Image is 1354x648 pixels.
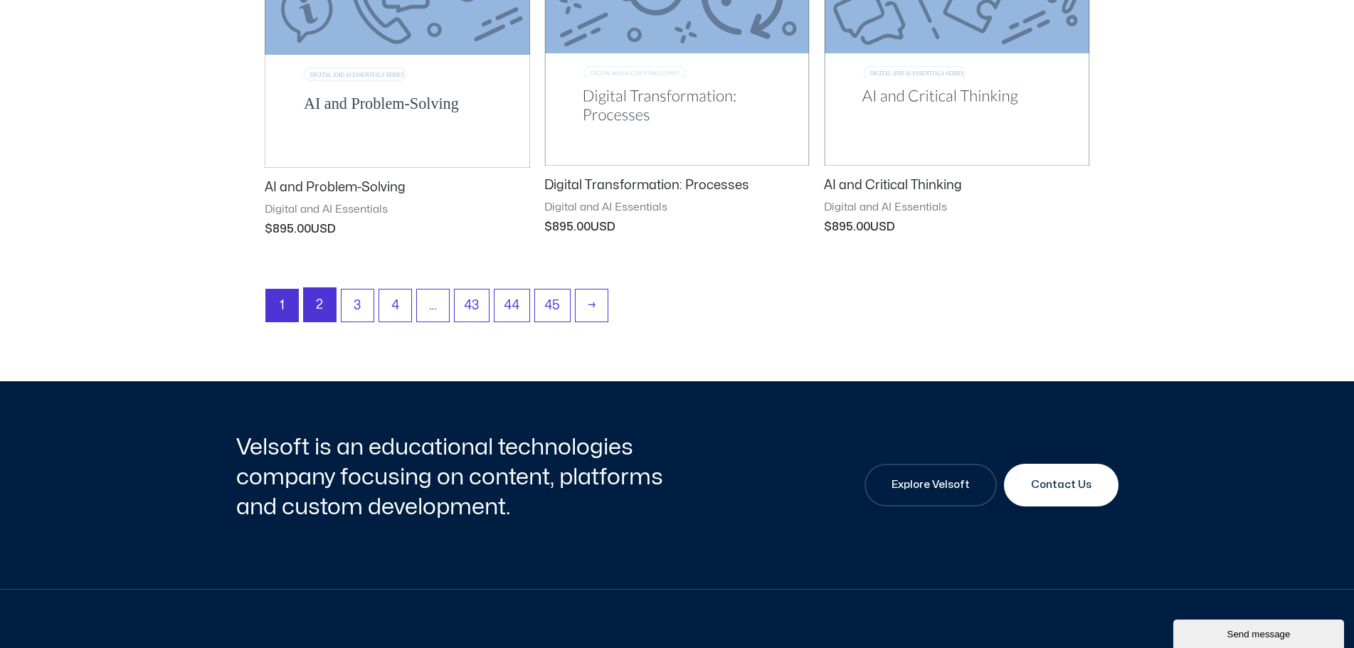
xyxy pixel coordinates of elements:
span: $ [824,221,832,233]
a: Contact Us [1004,464,1118,506]
a: Explore Velsoft [864,464,997,506]
a: Digital Transformation: Processes [544,177,810,200]
span: Contact Us [1031,477,1091,494]
iframe: chat widget [1173,617,1347,648]
a: Page 45 [535,290,570,322]
a: Page 2 [304,288,336,322]
span: Page 1 [266,290,298,322]
span: Digital and AI Essentials [265,203,530,217]
span: Digital and AI Essentials [824,201,1089,215]
a: Page 44 [494,290,529,322]
span: $ [544,221,552,233]
span: Digital and AI Essentials [544,201,810,215]
nav: Product Pagination [265,287,1090,329]
a: Page 3 [342,290,374,322]
a: Page 4 [379,290,411,322]
a: AI and Critical Thinking [824,177,1089,200]
span: $ [265,223,273,235]
a: Page 43 [455,290,489,322]
bdi: 895.00 [824,221,870,233]
h2: AI and Critical Thinking [824,177,1089,193]
a: → [576,290,608,322]
span: Explore Velsoft [892,477,970,494]
span: … [417,290,449,322]
a: AI and Problem-Solving [265,179,530,202]
bdi: 895.00 [544,221,591,233]
h2: Digital Transformation: Processes [544,177,810,193]
h2: Velsoft is an educational technologies company focusing on content, platforms and custom developm... [236,432,674,521]
bdi: 895.00 [265,223,311,235]
h2: AI and Problem-Solving [265,179,530,196]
